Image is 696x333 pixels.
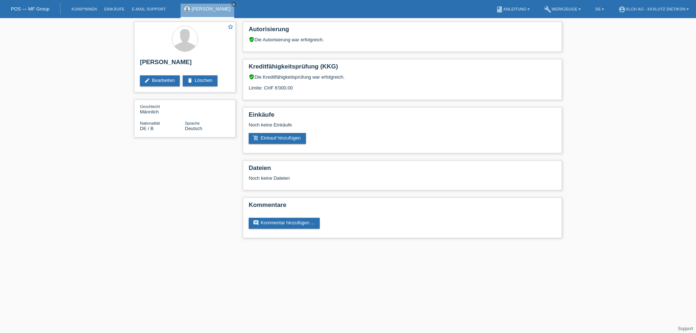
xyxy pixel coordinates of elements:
[227,24,234,31] a: star_border
[140,59,230,70] h2: [PERSON_NAME]
[249,37,254,42] i: verified_user
[249,74,254,80] i: verified_user
[249,63,556,74] h2: Kreditfähigkeitsprüfung (KKG)
[140,126,154,131] span: Deutschland / B / 01.08.2016
[540,7,584,11] a: buildWerkzeuge ▾
[140,104,160,109] span: Geschlecht
[544,6,551,13] i: build
[592,7,608,11] a: DE ▾
[615,7,692,11] a: account_circleXLCH AG - XXXLutz Dietikon ▾
[249,218,320,229] a: commentKommentar hinzufügen ...
[140,104,185,115] div: Männlich
[100,7,128,11] a: Einkäufe
[183,75,217,86] a: deleteLöschen
[249,175,470,181] div: Noch keine Dateien
[232,3,236,6] i: close
[185,126,202,131] span: Deutsch
[249,201,556,212] h2: Kommentare
[492,7,533,11] a: bookAnleitung ▾
[496,6,503,13] i: book
[253,220,259,226] i: comment
[140,75,180,86] a: editBearbeiten
[249,133,306,144] a: add_shopping_cartEinkauf hinzufügen
[253,135,259,141] i: add_shopping_cart
[128,7,170,11] a: E-Mail Support
[231,2,236,7] a: close
[618,6,626,13] i: account_circle
[227,24,234,30] i: star_border
[187,78,193,83] i: delete
[249,37,556,42] div: Die Autorisierung war erfolgreich.
[68,7,100,11] a: Kund*innen
[192,6,231,12] a: [PERSON_NAME]
[249,26,556,37] h2: Autorisierung
[144,78,150,83] i: edit
[249,74,556,96] div: Die Kreditfähigkeitsprüfung war erfolgreich. Limite: CHF 6'000.00
[140,121,160,125] span: Nationalität
[249,122,556,133] div: Noch keine Einkäufe
[185,121,200,125] span: Sprache
[11,6,49,12] a: POS — MF Group
[249,165,556,175] h2: Dateien
[249,111,556,122] h2: Einkäufe
[678,326,693,331] a: Support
